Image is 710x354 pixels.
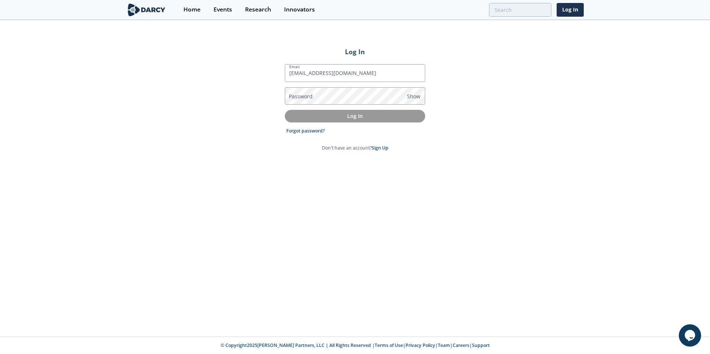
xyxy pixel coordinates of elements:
[453,342,469,348] a: Careers
[322,145,388,151] p: Don't have an account?
[286,128,325,134] a: Forgot password?
[438,342,450,348] a: Team
[126,3,167,16] img: logo-wide.svg
[407,92,420,100] span: Show
[245,7,271,13] div: Research
[284,7,315,13] div: Innovators
[557,3,584,17] a: Log In
[285,110,425,122] button: Log In
[183,7,201,13] div: Home
[290,112,420,120] p: Log In
[289,92,313,100] label: Password
[285,47,425,56] h2: Log In
[214,7,232,13] div: Events
[372,145,388,151] a: Sign Up
[489,3,551,17] input: Advanced Search
[679,324,703,347] iframe: chat widget
[80,342,630,349] p: © Copyright 2025 [PERSON_NAME] Partners, LLC | All Rights Reserved | | | | |
[289,64,300,70] label: Email
[406,342,435,348] a: Privacy Policy
[472,342,490,348] a: Support
[375,342,403,348] a: Terms of Use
